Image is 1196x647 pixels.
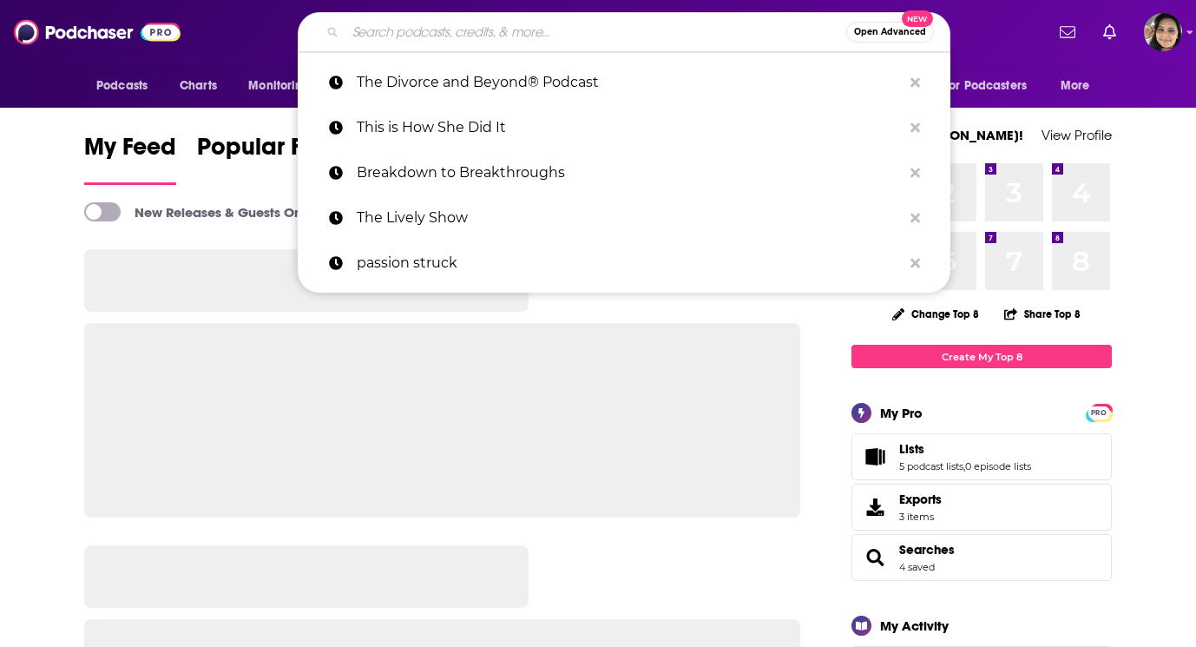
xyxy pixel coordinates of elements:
[1048,69,1112,102] button: open menu
[851,345,1112,368] a: Create My Top 8
[899,561,935,573] a: 4 saved
[899,492,942,507] span: Exports
[963,460,965,472] span: ,
[880,617,949,634] div: My Activity
[1003,297,1081,331] button: Share Top 8
[1144,13,1182,51] span: Logged in as shelbyjanner
[357,195,902,241] p: The Lively Show
[1144,13,1182,51] button: Show profile menu
[298,195,950,241] a: The Lively Show
[858,545,892,570] a: Searches
[880,405,923,421] div: My Pro
[1088,406,1109,419] a: PRO
[298,105,950,150] a: This is How She Did It
[298,150,950,195] a: Breakdown to Breakthroughs
[168,69,227,102] a: Charts
[357,241,902,286] p: passion struck
[298,241,950,286] a: passion struck
[899,441,1031,457] a: Lists
[197,132,345,172] span: Popular Feed
[357,60,902,105] p: The Divorce and Beyond® Podcast
[902,10,933,27] span: New
[1144,13,1182,51] img: User Profile
[1088,406,1109,419] span: PRO
[943,74,1027,98] span: For Podcasters
[84,132,176,172] span: My Feed
[858,445,892,469] a: Lists
[84,69,170,102] button: open menu
[84,132,176,185] a: My Feed
[1053,17,1082,47] a: Show notifications dropdown
[851,534,1112,581] span: Searches
[846,22,934,43] button: Open AdvancedNew
[851,484,1112,531] a: Exports
[965,460,1031,472] a: 0 episode lists
[899,460,963,472] a: 5 podcast lists
[248,74,310,98] span: Monitoring
[345,18,846,46] input: Search podcasts, credits, & more...
[1096,17,1123,47] a: Show notifications dropdown
[899,511,942,523] span: 3 items
[197,132,345,185] a: Popular Feed
[854,28,926,36] span: Open Advanced
[84,202,312,221] a: New Releases & Guests Only
[932,69,1052,102] button: open menu
[14,16,181,49] img: Podchaser - Follow, Share and Rate Podcasts
[357,150,902,195] p: Breakdown to Breakthroughs
[851,433,1112,480] span: Lists
[96,74,148,98] span: Podcasts
[858,495,892,519] span: Exports
[180,74,217,98] span: Charts
[236,69,332,102] button: open menu
[1042,127,1112,143] a: View Profile
[882,303,989,325] button: Change Top 8
[298,60,950,105] a: The Divorce and Beyond® Podcast
[298,12,950,52] div: Search podcasts, credits, & more...
[899,441,924,457] span: Lists
[1061,74,1090,98] span: More
[357,105,902,150] p: This is How She Did It
[899,542,955,558] a: Searches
